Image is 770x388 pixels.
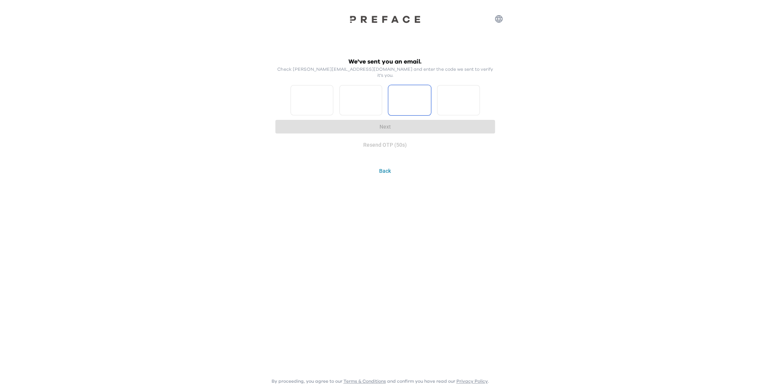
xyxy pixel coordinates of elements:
[456,379,488,383] a: Privacy Policy
[437,85,480,115] input: Please enter OTP character 4
[388,85,431,115] input: Please enter OTP character 3
[348,57,422,66] h2: We've sent you an email.
[339,85,382,115] input: Please enter OTP character 2
[275,66,495,78] p: Check [PERSON_NAME][EMAIL_ADDRESS][DOMAIN_NAME] and enter the code we sent to verify it's you.
[272,164,499,178] button: Back
[272,378,489,384] p: By proceeding, you agree to our and confirm you have read our .
[291,85,333,115] input: Please enter OTP character 1
[344,379,386,383] a: Terms & Conditions
[347,15,423,23] img: Preface Logo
